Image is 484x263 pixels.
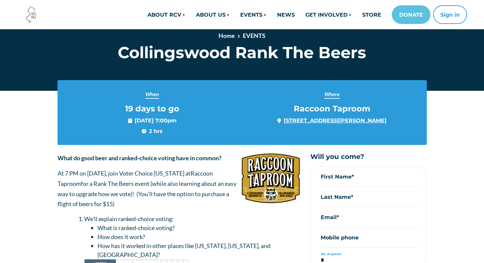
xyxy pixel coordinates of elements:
a: EVENTS [235,8,272,21]
a: Home [219,32,235,39]
span: [DATE] 7:00pm [128,116,177,124]
li: What is ranked-choice voting? [97,223,300,232]
p: At 7 PM on [DATE], join Voter Choice [US_STATE] at for a Rank The Beers event (while also learnin... [58,168,300,209]
h1: Collingswood Rank The Beers [105,43,379,62]
nav: breadcrumb [128,31,355,43]
a: ABOUT US [191,8,235,21]
a: NEWS [272,8,300,21]
span: Raccoon Taproom [294,104,370,114]
strong: What do good beer and ranked-choice voting have in common? [58,154,222,162]
span: Raccoon Taproom [58,170,213,187]
a: EVENTS [243,32,265,39]
a: STORE [357,8,387,21]
button: Sign in or sign up [433,5,467,24]
a: DONATE [392,5,430,24]
li: How does it work? [97,232,300,241]
span: Where [324,90,340,99]
img: silologo1.png [241,153,300,204]
li: How has it worked in other places like [US_STATE], [US_STATE], and [GEOGRAPHIC_DATA]? [97,241,300,259]
nav: Main navigation [100,5,467,24]
a: ABOUT RCV [142,8,191,21]
span: When [145,90,159,99]
a: GET INVOLVED [300,8,357,21]
a: [STREET_ADDRESS][PERSON_NAME] [284,117,387,124]
span: ou'll have the option to purchase a flight of beers for $15) [58,190,229,208]
h5: Will you come? [310,153,427,161]
img: Voter Choice NJ [22,6,40,24]
section: Event info [58,80,427,145]
span: 2 hrs [142,127,163,135]
span: 19 days to go [125,104,179,114]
